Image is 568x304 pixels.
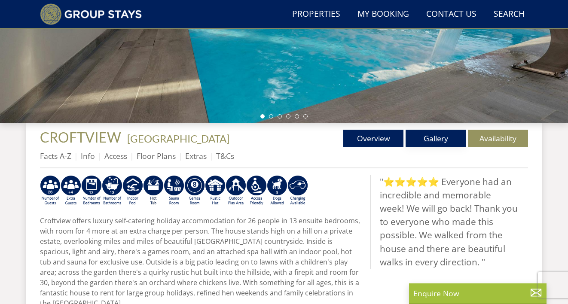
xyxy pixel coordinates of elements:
span: CROFTVIEW [40,129,121,146]
a: [GEOGRAPHIC_DATA] [127,132,229,145]
a: My Booking [354,5,412,24]
img: AD_4nXe3VD57-M2p5iq4fHgs6WJFzKj8B0b3RcPFe5LKK9rgeZlFmFoaMJPsJOOJzc7Q6RMFEqsjIZ5qfEJu1txG3QLmI_2ZW... [246,175,267,206]
a: Overview [343,130,403,147]
span: - [124,132,229,145]
a: Info [81,151,95,161]
a: Facts A-Z [40,151,71,161]
img: Group Stays [40,3,142,25]
img: AD_4nXcpX5uDwed6-YChlrI2BYOgXwgg3aqYHOhRm0XfZB-YtQW2NrmeCr45vGAfVKUq4uWnc59ZmEsEzoF5o39EWARlT1ewO... [143,175,164,206]
a: T&Cs [216,151,234,161]
a: Properties [289,5,344,24]
a: Search [490,5,528,24]
p: Enquire Now [413,288,542,299]
a: Contact Us [423,5,480,24]
img: AD_4nXfjdDqPkGBf7Vpi6H87bmAUe5GYCbodrAbU4sf37YN55BCjSXGx5ZgBV7Vb9EJZsXiNVuyAiuJUB3WVt-w9eJ0vaBcHg... [226,175,246,206]
blockquote: "⭐⭐⭐⭐⭐ Everyone had an incredible and memorable week! We will go back! Thank you to everyone who ... [370,175,528,269]
img: AD_4nXdjbGEeivCGLLmyT_JEP7bTfXsjgyLfnLszUAQeQ4RcokDYHVBt5R8-zTDbAVICNoGv1Dwc3nsbUb1qR6CAkrbZUeZBN... [164,175,184,206]
img: AD_4nXei2dp4L7_L8OvME76Xy1PUX32_NMHbHVSts-g-ZAVb8bILrMcUKZI2vRNdEqfWP017x6NFeUMZMqnp0JYknAB97-jDN... [122,175,143,206]
img: AD_4nXfjNEwncsbgs_0IsaxhQ9AEASnzi89RmNi0cgc7AD590cii1lAsBO0Mm7kpmgFfejLx8ygCvShbj7MvYJngkyBo-91B7... [40,175,61,206]
img: AD_4nXcf2sA9abUe2nZNwxOXGNzSl57z1UOtdTXWmPTSj2HmrbThJcpR7DMfUvlo_pBJN40atqOj72yrKjle2LFYeeoI5Lpqc... [205,175,226,206]
a: Availability [468,130,528,147]
a: CROFTVIEW [40,129,124,146]
a: Extras [185,151,207,161]
img: AD_4nXd-jT5hHNksAPWhJAIRxcx8XLXGdLx_6Uzm9NHovndzqQrDZpGlbnGCADDtZpqPUzV0ZgC6WJCnnG57WItrTqLb6w-_3... [267,175,287,206]
img: AD_4nXcylygmA16EHDFbTayUD44IToexUe9nmodLj_G19alVWL86RsbVc8yU8E9EfzmkhgeU81P0b3chEH57Kan4gZf5V6UOR... [102,175,122,206]
img: AD_4nXfP_KaKMqx0g0JgutHT0_zeYI8xfXvmwo0MsY3H4jkUzUYMTusOxEa3Skhnz4D7oQ6oXH13YSgM5tXXReEg6aaUXi7Eu... [61,175,81,206]
img: AD_4nXfH-zG8QO3mr-rXGVlYZDdinbny9RzgMeV-Mq7x7uof99LGYhz37qmOgvnI4JSWMfQnSTBLUeq3k2H87ok3EUhN2YKaU... [81,175,102,206]
img: AD_4nXcnT2OPG21WxYUhsl9q61n1KejP7Pk9ESVM9x9VetD-X_UXXoxAKaMRZGYNcSGiAsmGyKm0QlThER1osyFXNLmuYOVBV... [287,175,308,206]
a: Floor Plans [137,151,176,161]
a: Gallery [406,130,466,147]
a: Access [104,151,127,161]
img: AD_4nXdrZMsjcYNLGsKuA84hRzvIbesVCpXJ0qqnwZoX5ch9Zjv73tWe4fnFRs2gJ9dSiUubhZXckSJX_mqrZBmYExREIfryF... [184,175,205,206]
